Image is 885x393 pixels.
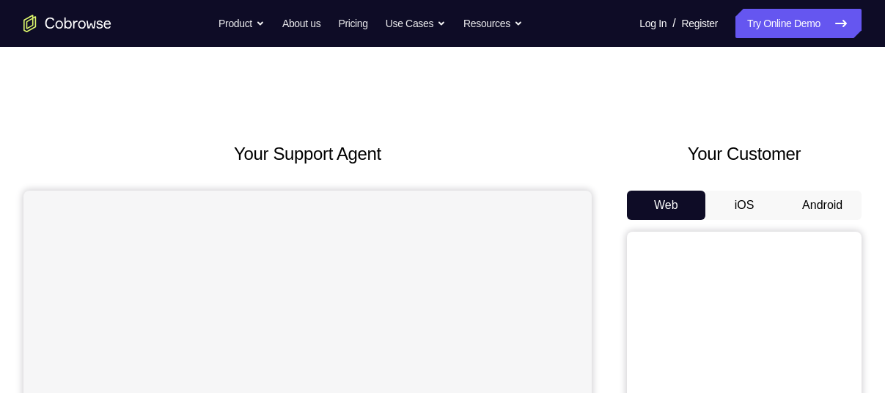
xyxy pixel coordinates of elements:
[627,141,862,167] h2: Your Customer
[338,9,367,38] a: Pricing
[735,9,862,38] a: Try Online Demo
[23,141,592,167] h2: Your Support Agent
[463,9,523,38] button: Resources
[627,191,705,220] button: Web
[282,9,320,38] a: About us
[682,9,718,38] a: Register
[639,9,666,38] a: Log In
[672,15,675,32] span: /
[23,15,111,32] a: Go to the home page
[705,191,784,220] button: iOS
[386,9,446,38] button: Use Cases
[783,191,862,220] button: Android
[219,9,265,38] button: Product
